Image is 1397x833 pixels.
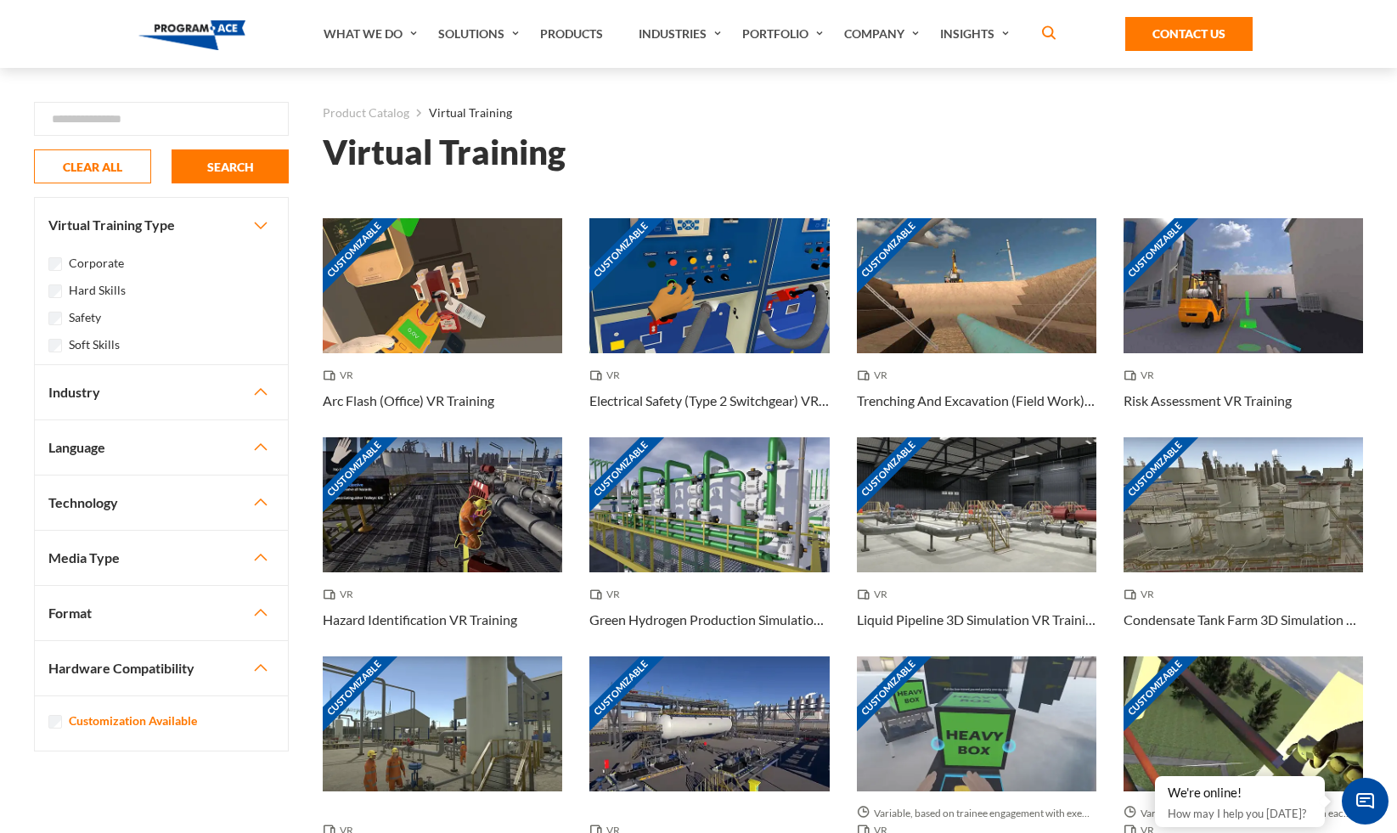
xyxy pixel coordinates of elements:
a: Customizable Thumbnail - Trenching And Excavation (Field Work) VR Training VR Trenching And Excav... [857,218,1096,437]
div: We're online! [1168,785,1312,802]
a: Customizable Thumbnail - Risk Assessment VR Training VR Risk Assessment VR Training [1124,218,1363,437]
span: Variable, based on trainee engagement with exercises. [857,805,1096,822]
input: Customization Available [48,715,62,729]
a: Customizable Thumbnail - Arc Flash (Office) VR Training VR Arc Flash (Office) VR Training [323,218,562,437]
span: VR [323,367,360,384]
h3: Condensate Tank Farm 3D Simulation VR Training [1124,610,1363,630]
input: Corporate [48,257,62,271]
img: Program-Ace [138,20,246,50]
label: Safety [69,308,101,327]
span: VR [589,586,627,603]
h3: Hazard Identification VR Training [323,610,517,630]
span: VR [857,367,894,384]
span: VR [1124,367,1161,384]
a: Customizable Thumbnail - Condensate Tank Farm 3D Simulation VR Training VR Condensate Tank Farm 3... [1124,437,1363,656]
button: Industry [35,365,288,419]
label: Hard Skills [69,281,126,300]
span: VR [323,586,360,603]
h1: Virtual Training [323,138,566,167]
label: Customization Available [69,712,197,730]
h3: Arc Flash (Office) VR Training [323,391,494,411]
span: VR [1124,586,1161,603]
input: Soft Skills [48,339,62,352]
label: Soft Skills [69,335,120,354]
span: Variable, based on trainee interaction with each section. [1124,805,1363,822]
a: Customizable Thumbnail - Liquid Pipeline 3D Simulation VR Training VR Liquid Pipeline 3D Simulati... [857,437,1096,656]
button: Virtual Training Type [35,198,288,252]
h3: Liquid Pipeline 3D Simulation VR Training [857,610,1096,630]
span: Chat Widget [1342,778,1389,825]
a: Customizable Thumbnail - Hazard Identification VR Training VR Hazard Identification VR Training [323,437,562,656]
a: Customizable Thumbnail - Electrical Safety (Type 2 Switchgear) VR Training VR Electrical Safety (... [589,218,829,437]
h3: Trenching And Excavation (Field Work) VR Training [857,391,1096,411]
a: Contact Us [1125,17,1253,51]
a: Product Catalog [323,102,409,124]
h3: Green Hydrogen Production Simulation VR Training [589,610,829,630]
input: Hard Skills [48,284,62,298]
button: Technology [35,476,288,530]
button: Hardware Compatibility [35,641,288,695]
nav: breadcrumb [323,102,1363,124]
a: Customizable Thumbnail - Green Hydrogen Production Simulation VR Training VR Green Hydrogen Produ... [589,437,829,656]
button: CLEAR ALL [34,149,151,183]
input: Safety [48,312,62,325]
span: VR [857,586,894,603]
label: Corporate [69,254,124,273]
p: How may I help you [DATE]? [1168,803,1312,824]
h3: Electrical Safety (Type 2 Switchgear) VR Training [589,391,829,411]
h3: Risk Assessment VR Training [1124,391,1292,411]
button: Language [35,420,288,475]
button: Media Type [35,531,288,585]
button: Format [35,586,288,640]
li: Virtual Training [409,102,512,124]
span: VR [589,367,627,384]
